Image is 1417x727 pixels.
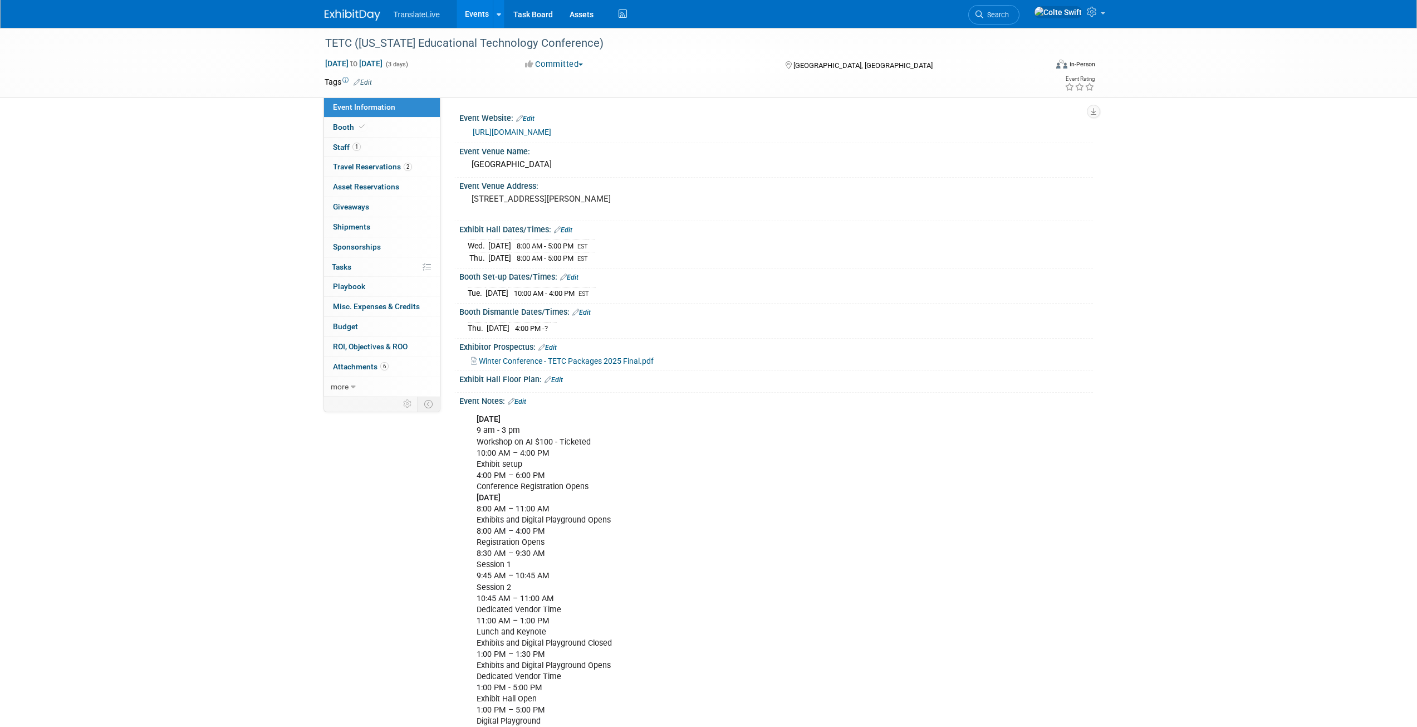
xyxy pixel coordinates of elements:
span: ROI, Objectives & ROO [333,342,408,351]
a: Tasks [324,257,440,277]
a: [URL][DOMAIN_NAME] [473,128,551,136]
span: Staff [333,143,361,152]
a: Asset Reservations [324,177,440,197]
td: Wed. [468,240,488,252]
span: Shipments [333,222,370,231]
span: Winter Conference - TETC Packages 2025 Final.pdf [479,357,654,365]
span: Event Information [333,103,395,111]
span: Tasks [332,262,351,271]
span: Travel Reservations [333,162,412,171]
a: Sponsorships [324,237,440,257]
a: Booth [324,118,440,137]
a: Attachments6 [324,357,440,377]
b: [DATE] [477,414,501,424]
div: TETC ([US_STATE] Educational Technology Conference) [321,33,1030,53]
td: Toggle Event Tabs [417,397,440,411]
td: Tags [325,76,372,87]
a: Budget [324,317,440,336]
pre: [STREET_ADDRESS][PERSON_NAME] [472,194,711,204]
td: [DATE] [487,323,509,334]
td: [DATE] [488,240,511,252]
a: Misc. Expenses & Credits [324,297,440,316]
a: Edit [516,115,535,123]
div: Event Website: [459,110,1093,124]
div: Event Notes: [459,393,1093,407]
div: Event Format [981,58,1096,75]
span: ? [545,324,548,333]
span: TranslateLive [394,10,440,19]
div: Exhibit Hall Floor Plan: [459,371,1093,386]
span: Sponsorships [333,242,381,251]
td: Thu. [468,252,488,264]
span: more [331,382,349,391]
img: Colte Swift [1034,6,1082,18]
a: Edit [545,376,563,384]
span: 2 [404,163,412,171]
span: 1 [352,143,361,151]
span: EST [578,290,589,297]
span: Booth [333,123,367,131]
div: Booth Set-up Dates/Times: [459,269,1093,283]
div: Event Venue Address: [459,178,1093,192]
span: 8:00 AM - 5:00 PM [517,242,573,250]
a: Edit [538,344,557,352]
span: Search [983,11,1009,19]
span: [DATE] [DATE] [325,58,383,69]
span: Giveaways [333,202,369,211]
button: Committed [521,58,587,70]
span: Playbook [333,282,365,291]
div: Exhibit Hall Dates/Times: [459,221,1093,236]
img: Format-Inperson.png [1056,60,1067,69]
span: 4:00 PM - [515,324,548,333]
div: Event Venue Name: [459,143,1093,157]
td: Tue. [468,287,486,299]
a: Shipments [324,217,440,237]
td: [DATE] [488,252,511,264]
div: [GEOGRAPHIC_DATA] [468,156,1085,173]
td: [DATE] [486,287,508,299]
div: In-Person [1069,60,1095,69]
span: 6 [380,362,389,370]
span: 10:00 AM - 4:00 PM [514,289,575,297]
span: 8:00 AM - 5:00 PM [517,254,573,262]
a: Travel Reservations2 [324,157,440,177]
a: Playbook [324,277,440,296]
span: Misc. Expenses & Credits [333,302,420,311]
a: Search [968,5,1019,25]
span: EST [577,243,588,250]
span: EST [577,255,588,262]
span: Budget [333,322,358,331]
a: Edit [560,274,578,281]
span: [GEOGRAPHIC_DATA], [GEOGRAPHIC_DATA] [793,61,933,70]
b: [DATE] [477,493,501,502]
a: Event Information [324,97,440,117]
span: to [349,59,359,68]
a: Edit [572,309,591,316]
a: Edit [554,226,572,234]
td: Thu. [468,323,487,334]
td: Personalize Event Tab Strip [398,397,418,411]
a: Staff1 [324,138,440,157]
a: Giveaways [324,197,440,217]
span: Attachments [333,362,389,371]
i: Booth reservation complete [359,124,365,130]
img: ExhibitDay [325,9,380,21]
a: Winter Conference - TETC Packages 2025 Final.pdf [471,357,654,365]
a: more [324,377,440,397]
div: Exhibitor Prospectus: [459,339,1093,353]
div: Booth Dismantle Dates/Times: [459,304,1093,318]
a: Edit [354,79,372,86]
a: ROI, Objectives & ROO [324,337,440,357]
span: Asset Reservations [333,182,399,191]
a: Edit [508,398,526,406]
span: (3 days) [385,61,408,68]
div: Event Rating [1065,76,1095,82]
